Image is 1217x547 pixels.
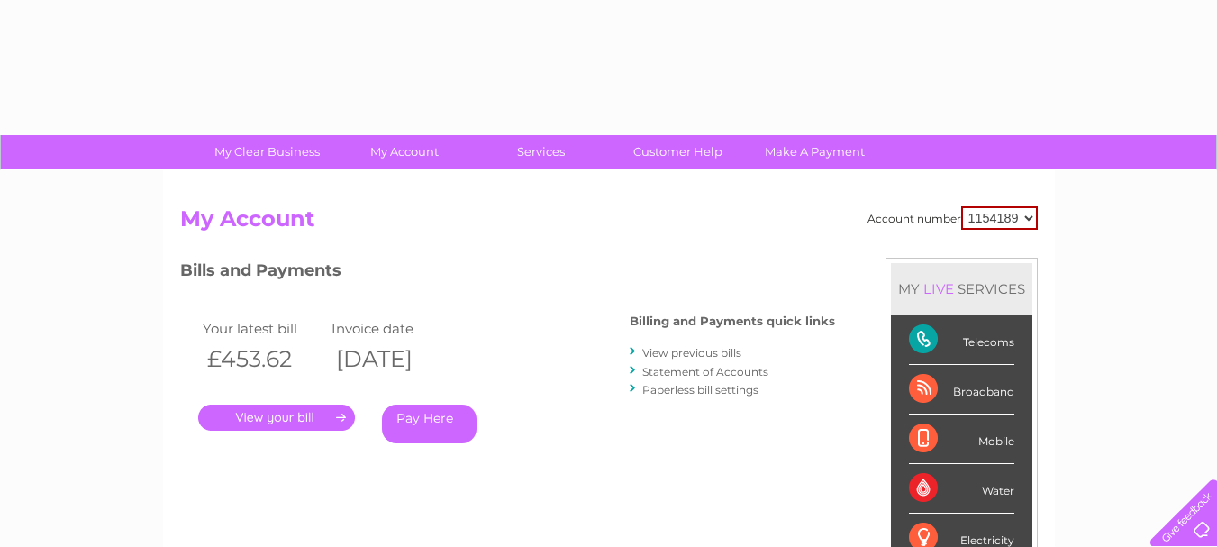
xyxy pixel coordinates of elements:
div: LIVE [920,280,958,297]
th: [DATE] [327,341,457,378]
div: Account number [867,206,1038,230]
h4: Billing and Payments quick links [630,315,835,328]
div: Telecoms [909,315,1014,365]
div: Water [909,464,1014,514]
a: Make A Payment [740,135,889,169]
a: Statement of Accounts [642,365,768,378]
div: MY SERVICES [891,263,1032,315]
a: My Clear Business [193,135,341,169]
a: My Account [330,135,478,169]
h2: My Account [180,206,1038,241]
div: Broadband [909,365,1014,415]
a: View previous bills [642,346,741,360]
td: Invoice date [327,316,457,341]
td: Your latest bill [198,316,328,341]
a: Pay Here [382,405,477,443]
a: Customer Help [604,135,752,169]
a: Services [467,135,615,169]
a: Paperless bill settings [642,383,758,397]
a: . [198,405,355,431]
h3: Bills and Payments [180,258,835,289]
th: £453.62 [198,341,328,378]
div: Mobile [909,415,1014,464]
